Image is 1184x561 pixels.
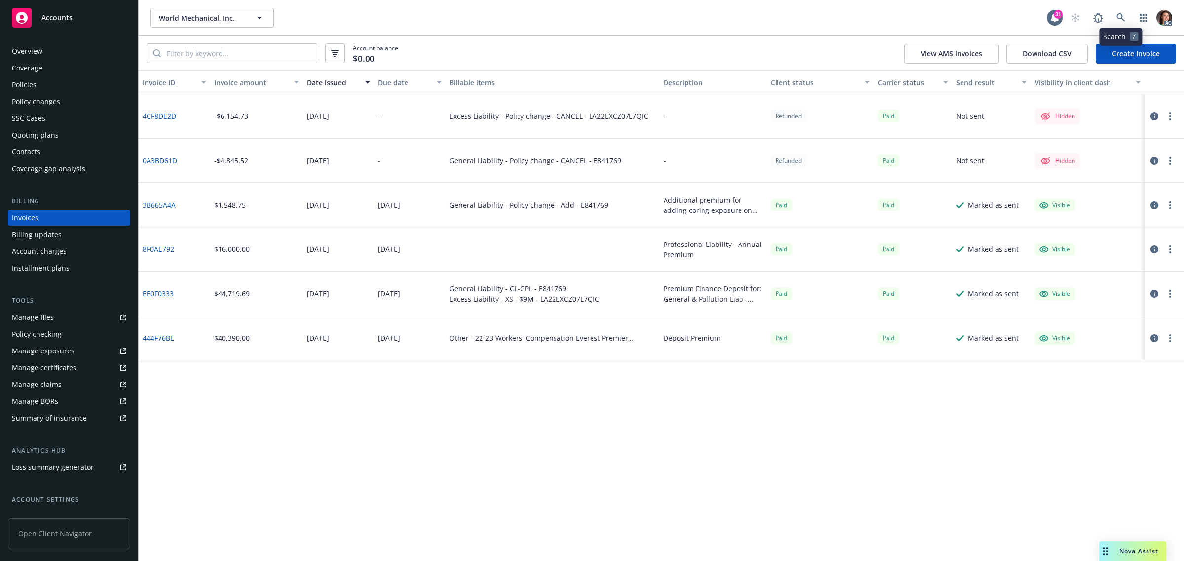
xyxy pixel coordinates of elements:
[968,333,1019,343] div: Marked as sent
[12,43,42,59] div: Overview
[307,200,329,210] div: [DATE]
[449,77,656,88] div: Billable items
[41,14,73,22] span: Accounts
[968,244,1019,254] div: Marked as sent
[771,154,807,167] div: Refunded
[8,77,130,93] a: Policies
[8,161,130,176] a: Coverage gap analysis
[1039,155,1075,167] div: Hidden
[1054,10,1063,19] div: 31
[307,333,329,343] div: [DATE]
[378,111,380,121] div: -
[8,227,130,243] a: Billing updates
[374,70,445,94] button: Due date
[878,332,899,344] div: Paid
[353,52,375,65] span: $0.00
[12,410,87,426] div: Summary of insurance
[8,196,130,206] div: Billing
[664,195,763,215] div: Additional premium for adding coring exposure on general liability
[878,77,937,88] div: Carrier status
[878,243,899,255] div: Paid
[8,43,130,59] a: Overview
[8,326,130,342] a: Policy checking
[378,333,400,343] div: [DATE]
[307,111,329,121] div: [DATE]
[12,343,74,359] div: Manage exposures
[1039,110,1075,122] div: Hidden
[1111,8,1131,28] a: Search
[8,144,130,160] a: Contacts
[1039,245,1070,254] div: Visible
[449,333,656,343] div: Other - 22-23 Workers' Compensation Everest Premier Insurance Company Deposit to Bind
[12,459,94,475] div: Loss summary generator
[1039,334,1070,343] div: Visible
[771,77,859,88] div: Client status
[214,288,250,299] div: $44,719.69
[664,283,763,304] div: Premium Finance Deposit for: General & Pollution Liab - Great American E&S Ins Co - Total Premium...
[952,70,1031,94] button: Send result
[664,111,666,121] div: -
[214,333,250,343] div: $40,390.00
[1134,8,1153,28] a: Switch app
[307,155,329,166] div: [DATE]
[8,244,130,259] a: Account charges
[8,4,130,32] a: Accounts
[968,288,1019,299] div: Marked as sent
[878,199,899,211] div: Paid
[12,244,67,259] div: Account charges
[449,111,648,121] div: Excess Liability - Policy change - CANCEL - LA22EXCZ07L7QIC
[214,244,250,254] div: $16,000.00
[378,155,380,166] div: -
[8,518,130,549] span: Open Client Navigator
[8,509,130,525] a: Service team
[307,244,329,254] div: [DATE]
[449,283,599,294] div: General Liability - GL-CPL - E841769
[12,310,54,325] div: Manage files
[771,199,792,211] span: Paid
[139,70,210,94] button: Invoice ID
[664,77,763,88] div: Description
[214,111,248,121] div: -$6,154.73
[449,294,599,304] div: Excess Liability - XS - $9M - LA22EXCZ07L7QIC
[214,77,288,88] div: Invoice amount
[12,326,62,342] div: Policy checking
[449,155,621,166] div: General Liability - Policy change - CANCEL - E841769
[8,94,130,109] a: Policy changes
[1031,70,1145,94] button: Visibility in client dash
[767,70,874,94] button: Client status
[143,155,177,166] a: 0A3BD61D
[12,393,58,409] div: Manage BORs
[771,243,792,255] div: Paid
[8,110,130,126] a: SSC Cases
[449,200,608,210] div: General Liability - Policy change - Add - E841769
[1039,201,1070,210] div: Visible
[1119,547,1158,555] span: Nova Assist
[378,288,400,299] div: [DATE]
[904,44,999,64] button: View AMS invoices
[771,332,792,344] div: Paid
[771,287,792,300] div: Paid
[664,333,721,343] div: Deposit Premium
[12,360,76,376] div: Manage certificates
[1066,8,1085,28] a: Start snowing
[8,310,130,325] a: Manage files
[8,127,130,143] a: Quoting plans
[664,155,666,166] div: -
[12,94,60,109] div: Policy changes
[1088,8,1108,28] a: Report a Bug
[303,70,374,94] button: Date issued
[8,360,130,376] a: Manage certificates
[1006,44,1088,64] button: Download CSV
[445,70,660,94] button: Billable items
[159,13,244,23] span: World Mechanical, Inc.
[378,244,400,254] div: [DATE]
[878,287,899,300] div: Paid
[12,377,62,392] div: Manage claims
[143,333,174,343] a: 444F76BE
[1099,541,1111,561] div: Drag to move
[143,111,176,121] a: 4CF8DE2D
[12,227,62,243] div: Billing updates
[956,111,984,121] div: Not sent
